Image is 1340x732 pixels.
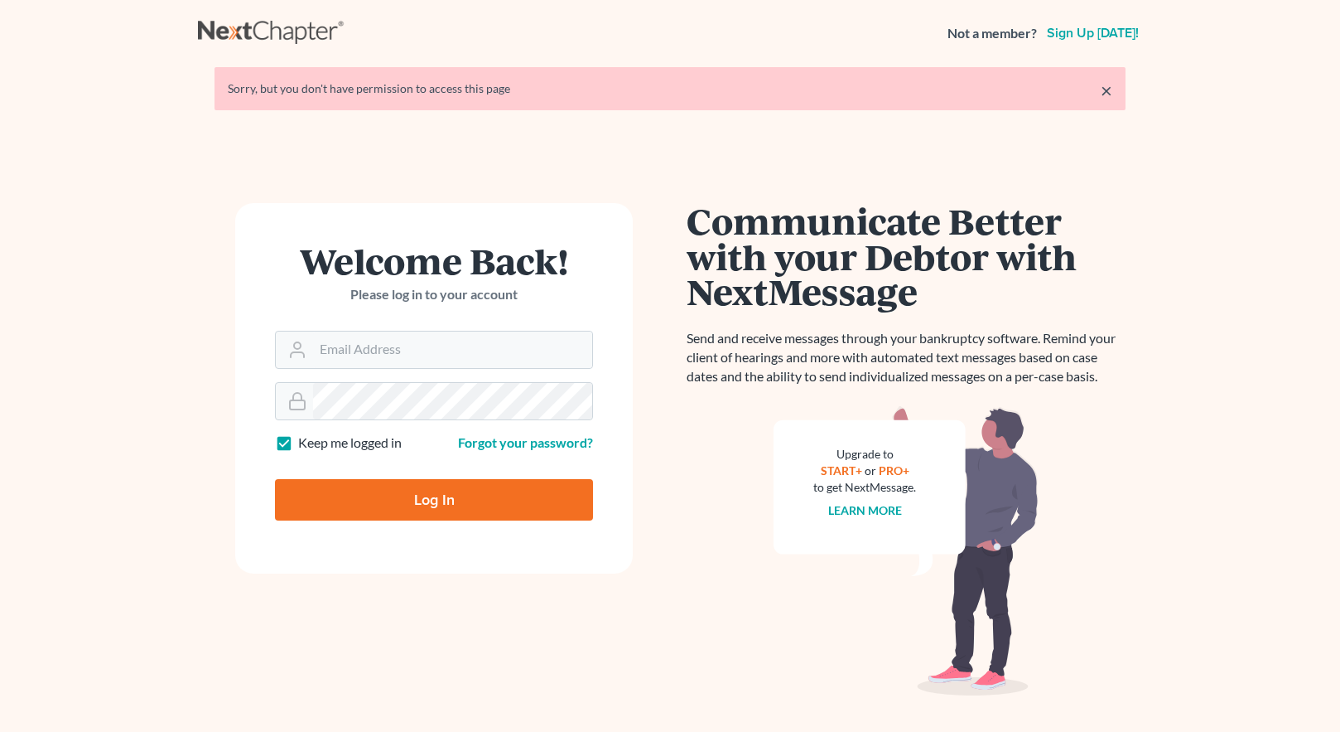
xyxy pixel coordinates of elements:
a: Sign up [DATE]! [1044,27,1142,40]
input: Email Address [313,332,592,368]
a: PRO+ [879,463,909,477]
a: Forgot your password? [458,434,593,450]
div: to get NextMessage. [813,479,916,496]
p: Send and receive messages through your bankruptcy software. Remind your client of hearings and mo... [687,329,1126,386]
h1: Welcome Back! [275,243,593,279]
p: Please log in to your account [275,285,593,304]
a: START+ [821,463,862,477]
div: Sorry, but you don't have permission to access this page [228,80,1112,97]
h1: Communicate Better with your Debtor with NextMessage [687,203,1126,309]
a: × [1101,80,1112,100]
input: Log In [275,479,593,521]
strong: Not a member? [947,24,1037,43]
img: nextmessage_bg-59042aed3d76b12b5cd301f8e5b87938c9018125f34e5fa2b7a6b67550977c72.svg [774,406,1039,696]
div: Upgrade to [813,446,916,463]
label: Keep me logged in [298,434,402,453]
span: or [865,463,876,477]
a: Learn more [828,503,902,517]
